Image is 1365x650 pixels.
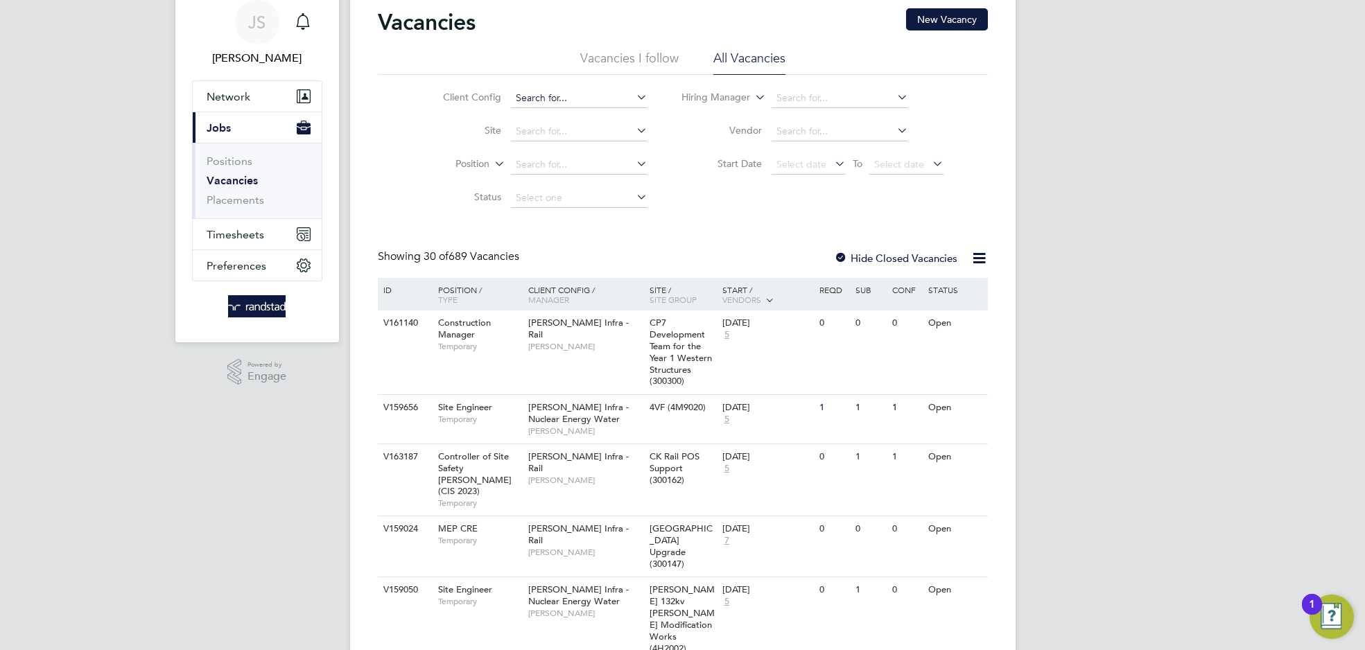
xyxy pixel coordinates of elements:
div: Open [925,444,985,470]
div: Open [925,577,985,603]
span: [PERSON_NAME] Infra - Rail [528,450,629,474]
div: V159050 [380,577,428,603]
h2: Vacancies [378,8,476,36]
span: MEP CRE [438,522,478,534]
div: Open [925,310,985,336]
span: 689 Vacancies [424,249,519,263]
div: 0 [852,516,888,542]
div: 0 [889,577,925,603]
div: [DATE] [722,317,812,329]
div: Status [925,278,985,301]
span: Powered by [247,359,286,371]
div: 1 [889,395,925,421]
span: Site Group [650,294,697,305]
div: 0 [816,444,852,470]
span: 7 [722,535,731,547]
span: Controller of Site Safety [PERSON_NAME] (CIS 2023) [438,450,512,498]
span: Manager [528,294,569,305]
a: Placements [207,193,264,207]
span: Preferences [207,259,266,272]
button: Jobs [193,112,322,143]
span: Type [438,294,458,305]
span: JS [248,13,266,31]
span: Temporary [438,341,521,352]
div: [DATE] [722,451,812,463]
a: Vacancies [207,174,258,187]
div: Start / [719,278,816,313]
span: [PERSON_NAME] [528,341,643,352]
span: Vendors [722,294,761,305]
div: Client Config / [525,278,646,311]
div: V161140 [380,310,428,336]
span: Timesheets [207,228,264,241]
span: [GEOGRAPHIC_DATA] Upgrade (300147) [650,522,713,570]
div: Conf [889,278,925,301]
label: Hiring Manager [670,91,750,105]
span: Select date [776,158,826,170]
div: V159656 [380,395,428,421]
span: CP7 Development Team for the Year 1 Western Structures (300300) [650,317,712,387]
label: Vendor [682,124,762,137]
div: 0 [889,516,925,542]
div: 1 [852,395,888,421]
button: Open Resource Center, 1 new notification [1310,595,1354,639]
span: [PERSON_NAME] [528,608,643,619]
span: [PERSON_NAME] [528,547,643,558]
label: Start Date [682,157,762,170]
a: Powered byEngage [227,359,286,385]
button: Timesheets [193,219,322,249]
div: 1 [852,444,888,470]
span: 5 [722,414,731,425]
div: [DATE] [722,584,812,596]
li: All Vacancies [713,50,785,75]
span: 5 [722,463,731,475]
div: [DATE] [722,402,812,414]
span: [PERSON_NAME] [528,475,643,486]
div: Showing [378,249,522,264]
div: 0 [816,310,852,336]
div: V159024 [380,516,428,542]
label: Hide Closed Vacancies [834,252,957,265]
div: ID [380,278,428,301]
span: To [849,155,867,173]
label: Site [421,124,501,137]
span: Jobs [207,121,231,134]
span: Temporary [438,535,521,546]
div: 1 [889,444,925,470]
span: Construction Manager [438,317,491,340]
button: New Vacancy [906,8,988,30]
span: [PERSON_NAME] [528,425,643,437]
span: [PERSON_NAME] Infra - Rail [528,522,629,546]
div: Jobs [193,143,322,218]
div: [DATE] [722,523,812,535]
span: Select date [874,158,924,170]
button: Preferences [193,250,322,281]
div: Site / [646,278,719,311]
span: Temporary [438,498,521,509]
div: Open [925,395,985,421]
div: 0 [816,516,852,542]
span: [PERSON_NAME] Infra - Nuclear Energy Water [528,401,629,425]
span: 4VF (4M9020) [650,401,706,413]
span: 5 [722,329,731,341]
div: 0 [889,310,925,336]
span: CK Rail POS Support (300162) [650,450,699,486]
span: 5 [722,596,731,608]
span: Engage [247,371,286,383]
div: Sub [852,278,888,301]
label: Status [421,191,501,203]
div: 1 [852,577,888,603]
div: Position / [428,278,525,311]
span: [PERSON_NAME] Infra - Nuclear Energy Water [528,583,629,607]
span: 30 of [424,249,449,263]
input: Search for... [772,122,908,141]
input: Search for... [511,155,647,175]
div: Reqd [816,278,852,301]
span: Jamie Scattergood [192,50,322,67]
span: Site Engineer [438,583,492,595]
img: randstad-logo-retina.png [228,295,286,317]
label: Position [410,157,489,171]
button: Network [193,81,322,112]
label: Client Config [421,91,501,103]
span: Temporary [438,414,521,425]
